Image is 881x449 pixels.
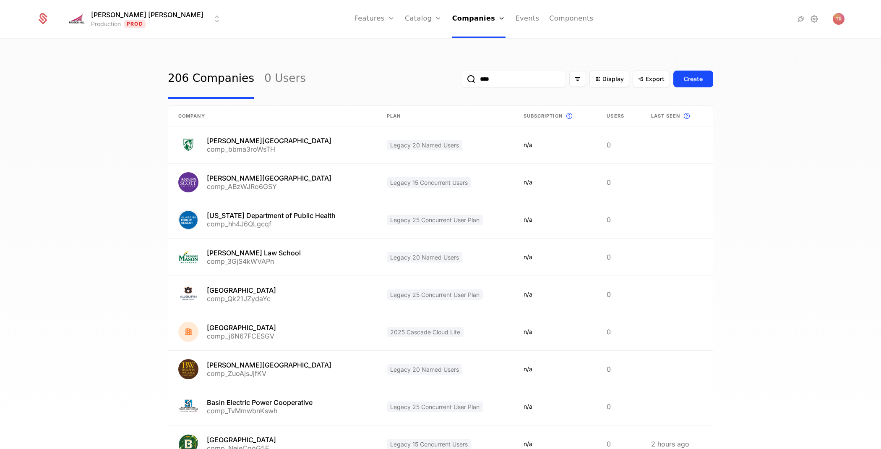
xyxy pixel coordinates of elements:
[264,59,306,99] a: 0 Users
[833,13,845,25] img: Tim Reilly
[67,12,87,25] img: Hannon Hill
[589,71,629,87] button: Display
[168,59,254,99] a: 206 Companies
[684,75,703,83] div: Create
[673,71,713,87] button: Create
[124,20,146,28] span: Prod
[91,20,121,28] div: Production
[524,113,563,120] span: Subscription
[69,10,222,28] button: Select environment
[646,75,665,83] span: Export
[633,71,670,87] button: Export
[833,13,845,25] button: Open user button
[168,106,377,126] th: Company
[602,75,624,83] span: Display
[597,106,641,126] th: Users
[377,106,513,126] th: Plan
[809,14,819,24] a: Settings
[796,14,806,24] a: Integrations
[91,10,203,20] span: [PERSON_NAME] [PERSON_NAME]
[651,113,680,120] span: Last seen
[569,71,586,87] button: Filter options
